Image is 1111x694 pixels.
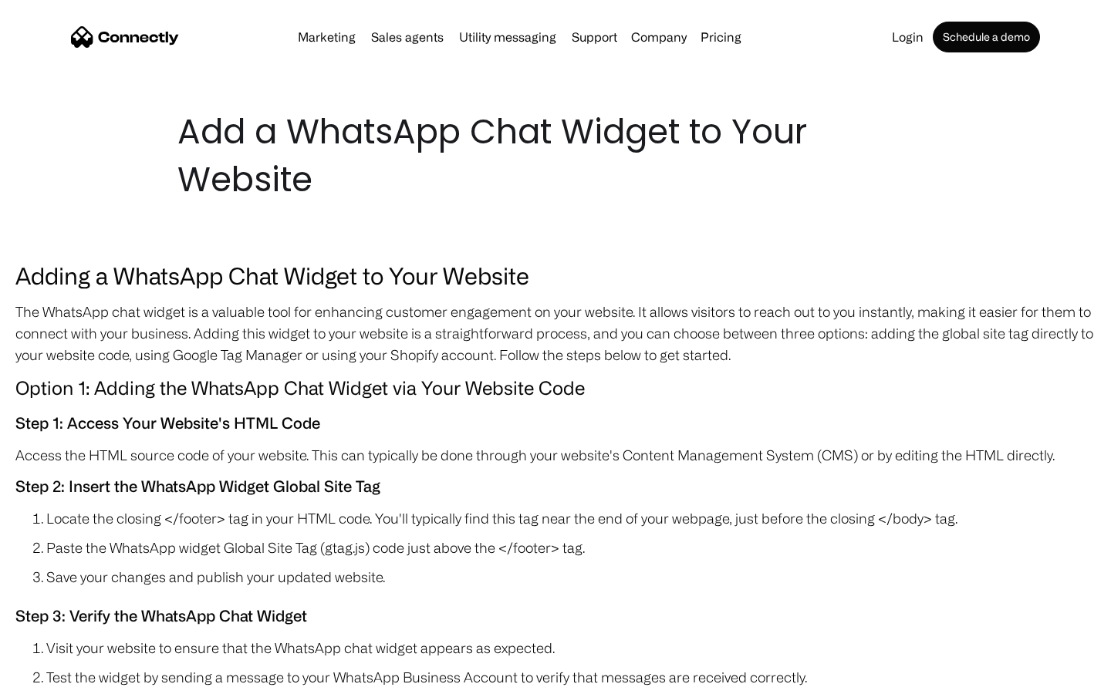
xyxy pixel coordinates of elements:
[453,31,562,43] a: Utility messaging
[365,31,450,43] a: Sales agents
[15,444,1096,466] p: Access the HTML source code of your website. This can typically be done through your website's Co...
[177,108,934,204] h1: Add a WhatsApp Chat Widget to Your Website
[15,603,1096,629] h5: Step 3: Verify the WhatsApp Chat Widget
[31,667,93,689] ul: Language list
[15,410,1096,436] h5: Step 1: Access Your Website's HTML Code
[566,31,623,43] a: Support
[46,537,1096,558] li: Paste the WhatsApp widget Global Site Tag (gtag.js) code just above the </footer> tag.
[292,31,362,43] a: Marketing
[15,667,93,689] aside: Language selected: English
[15,301,1096,366] p: The WhatsApp chat widget is a valuable tool for enhancing customer engagement on your website. It...
[46,666,1096,688] li: Test the widget by sending a message to your WhatsApp Business Account to verify that messages ar...
[46,566,1096,588] li: Save your changes and publish your updated website.
[15,473,1096,500] h5: Step 2: Insert the WhatsApp Widget Global Site Tag
[46,507,1096,529] li: Locate the closing </footer> tag in your HTML code. You'll typically find this tag near the end o...
[694,31,748,43] a: Pricing
[933,22,1040,52] a: Schedule a demo
[886,31,930,43] a: Login
[15,258,1096,293] h3: Adding a WhatsApp Chat Widget to Your Website
[15,373,1096,403] h4: Option 1: Adding the WhatsApp Chat Widget via Your Website Code
[46,637,1096,659] li: Visit your website to ensure that the WhatsApp chat widget appears as expected.
[631,26,687,48] div: Company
